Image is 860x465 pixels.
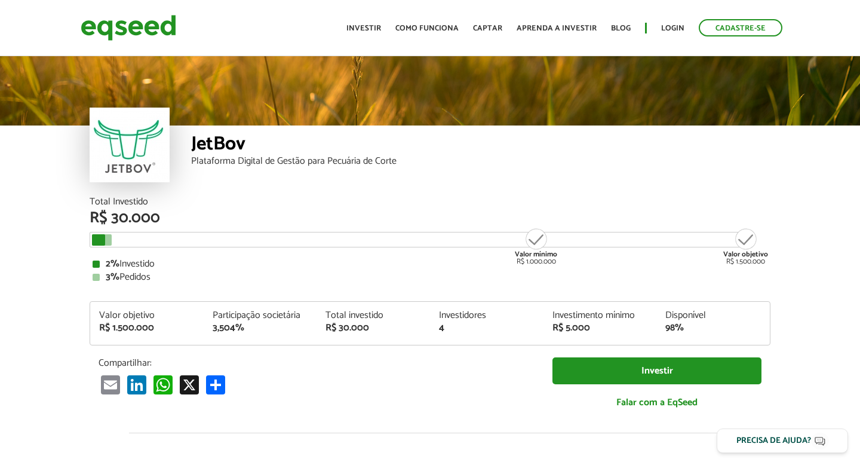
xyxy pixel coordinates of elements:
a: Blog [611,25,631,32]
div: Pedidos [93,273,767,282]
strong: Valor mínimo [515,249,557,260]
img: EqSeed [81,12,176,44]
a: Investir [552,357,761,384]
div: R$ 1.500.000 [723,227,768,265]
div: Total investido [325,311,421,320]
a: Login [661,25,684,32]
a: LinkedIn [125,375,149,394]
strong: 3% [106,269,119,285]
div: Total Investido [90,197,770,207]
div: Participação societária [213,311,308,320]
a: Falar com a EqSeed [552,390,761,415]
div: Plataforma Digital de Gestão para Pecuária de Corte [191,157,770,166]
a: WhatsApp [151,375,175,394]
div: 98% [665,323,761,333]
div: 4 [439,323,535,333]
div: Investimento mínimo [552,311,648,320]
a: X [177,375,201,394]
a: Investir [346,25,381,32]
div: Investidores [439,311,535,320]
div: Disponível [665,311,761,320]
div: JetBov [191,134,770,157]
strong: 2% [106,256,119,272]
div: R$ 5.000 [552,323,648,333]
div: R$ 30.000 [325,323,421,333]
div: 3,504% [213,323,308,333]
a: Share [204,375,228,394]
p: Compartilhar: [99,357,535,369]
div: R$ 1.500.000 [99,323,195,333]
strong: Valor objetivo [723,249,768,260]
div: Valor objetivo [99,311,195,320]
a: Como funciona [395,25,459,32]
a: Cadastre-se [699,19,782,36]
div: R$ 30.000 [90,210,770,226]
a: Email [99,375,122,394]
div: Investido [93,259,767,269]
a: Captar [473,25,502,32]
a: Aprenda a investir [517,25,597,32]
div: R$ 1.000.000 [514,227,558,265]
